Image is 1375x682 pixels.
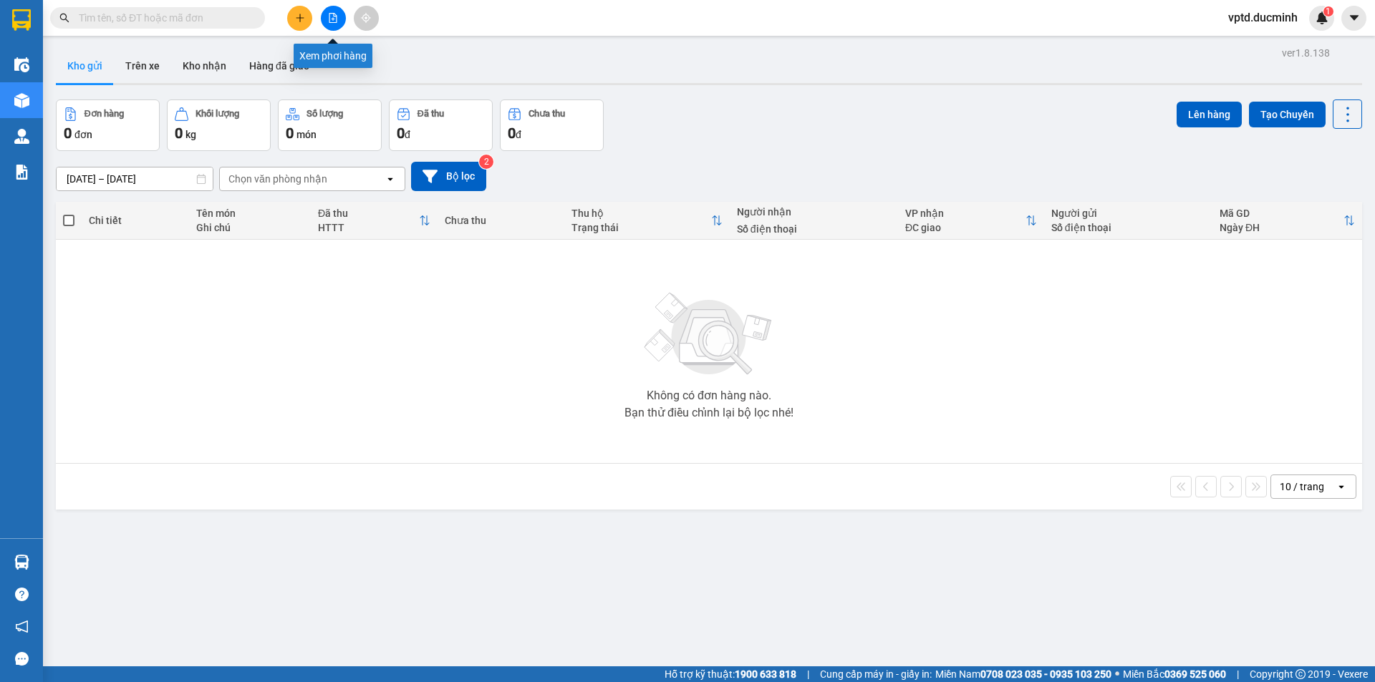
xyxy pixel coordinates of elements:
div: Số điện thoại [737,223,891,235]
input: Tìm tên, số ĐT hoặc mã đơn [79,10,248,26]
img: warehouse-icon [14,129,29,144]
div: ver 1.8.138 [1282,45,1330,61]
span: đ [516,129,521,140]
button: aim [354,6,379,31]
span: 0 [286,125,294,142]
sup: 1 [1323,6,1333,16]
span: 1 [1326,6,1331,16]
div: 10 / trang [1280,479,1324,494]
span: notification [15,620,29,633]
span: | [1237,666,1239,682]
span: kg [185,129,196,140]
div: Trạng thái [571,222,711,233]
div: Tên món [196,208,304,219]
div: Chọn văn phòng nhận [228,172,327,186]
div: Người nhận [737,206,891,218]
div: Người gửi [1051,208,1205,219]
div: Bạn thử điều chỉnh lại bộ lọc nhé! [624,407,793,419]
div: Khối lượng [196,109,239,119]
button: Hàng đã giao [238,49,321,83]
span: vptd.ducminh [1217,9,1309,26]
span: Miền Bắc [1123,666,1226,682]
strong: 0369 525 060 [1164,668,1226,680]
div: ĐC giao [905,222,1026,233]
div: Đã thu [418,109,444,119]
input: Select a date range. [57,167,213,190]
div: Số điện thoại [1051,222,1205,233]
span: aim [361,13,371,23]
th: Toggle SortBy [898,202,1044,240]
div: Không có đơn hàng nào. [647,390,771,401]
strong: 0708 023 035 - 0935 103 250 [980,668,1111,680]
th: Toggle SortBy [311,202,438,240]
button: file-add [321,6,346,31]
div: Chi tiết [89,215,182,226]
button: Kho gửi [56,49,114,83]
div: Ngày ĐH [1220,222,1343,233]
span: copyright [1296,669,1306,679]
span: Hỗ trợ kỹ thuật: [665,666,796,682]
span: Miền Nam [935,666,1111,682]
div: Chưa thu [529,109,565,119]
span: caret-down [1348,11,1361,24]
button: Khối lượng0kg [167,99,271,151]
span: món [296,129,317,140]
button: Tạo Chuyến [1249,102,1326,127]
span: Cung cấp máy in - giấy in: [820,666,932,682]
img: warehouse-icon [14,555,29,570]
button: Đơn hàng0đơn [56,99,160,151]
div: Ghi chú [196,222,304,233]
div: VP nhận [905,208,1026,219]
th: Toggle SortBy [1212,202,1362,240]
span: plus [295,13,305,23]
svg: open [385,173,396,185]
div: Mã GD [1220,208,1343,219]
button: Trên xe [114,49,171,83]
img: svg+xml;base64,PHN2ZyBjbGFzcz0ibGlzdC1wbHVnX19zdmciIHhtbG5zPSJodHRwOi8vd3d3LnczLm9yZy8yMDAwL3N2Zy... [637,284,781,384]
img: icon-new-feature [1316,11,1328,24]
div: Số lượng [307,109,343,119]
button: Đã thu0đ [389,99,493,151]
span: 0 [64,125,72,142]
span: search [59,13,69,23]
button: Kho nhận [171,49,238,83]
div: HTTT [318,222,419,233]
th: Toggle SortBy [564,202,730,240]
img: logo-vxr [12,9,31,31]
img: warehouse-icon [14,93,29,108]
strong: 1900 633 818 [735,668,796,680]
div: Xem phơi hàng [294,44,372,68]
button: Số lượng0món [278,99,382,151]
sup: 2 [479,155,493,169]
span: ⚪️ [1115,671,1119,677]
img: warehouse-icon [14,57,29,72]
span: file-add [328,13,338,23]
button: plus [287,6,312,31]
span: đ [405,129,410,140]
img: solution-icon [14,165,29,180]
div: Đơn hàng [85,109,124,119]
span: đơn [74,129,92,140]
button: Lên hàng [1177,102,1242,127]
button: Chưa thu0đ [500,99,604,151]
div: Chưa thu [445,215,557,226]
button: caret-down [1341,6,1366,31]
span: 0 [508,125,516,142]
button: Bộ lọc [411,162,486,191]
span: message [15,652,29,666]
span: question-circle [15,588,29,601]
div: Đã thu [318,208,419,219]
span: | [807,666,809,682]
svg: open [1336,481,1347,492]
span: 0 [175,125,183,142]
span: 0 [397,125,405,142]
div: Thu hộ [571,208,711,219]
